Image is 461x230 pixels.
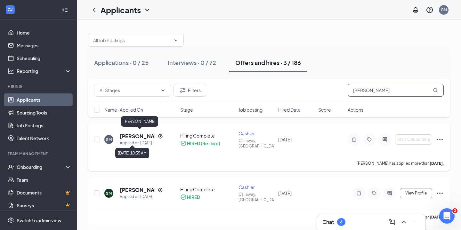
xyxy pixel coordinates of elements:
input: All Job Postings [93,37,171,44]
svg: Tag [366,137,373,142]
svg: Filter [179,86,187,94]
svg: ActiveChat [386,191,393,196]
svg: Note [350,137,358,142]
div: Onboarding [17,164,66,170]
svg: MagnifyingGlass [433,88,438,93]
span: Job posting [239,107,263,113]
button: View Profile [400,188,432,198]
svg: ActiveChat [381,137,389,142]
div: Cashier [239,184,275,190]
span: Hired Date [278,107,301,113]
div: HIRED [187,194,200,200]
svg: Note [355,191,363,196]
svg: Collapse [62,7,68,13]
svg: Minimize [411,218,419,226]
button: Minimize [410,217,420,227]
p: [PERSON_NAME] has applied more than . [357,161,444,166]
span: View Profile [405,191,427,195]
svg: ComposeMessage [388,218,396,226]
div: Applied on [DATE] [120,140,163,146]
h5: [PERSON_NAME] [120,186,155,194]
div: Interviews · 0 / 72 [168,59,216,67]
svg: ChevronUp [400,218,408,226]
input: Search in offers and hires [348,84,444,97]
a: Home [17,26,71,39]
a: Messages [17,39,71,52]
span: 2 [452,208,457,213]
div: SM [106,137,112,142]
div: SM [106,191,112,196]
span: Stage [180,107,193,113]
button: Start Onboarding [395,134,432,145]
div: Reporting [17,68,72,74]
svg: Tag [370,191,378,196]
a: Scheduling [17,52,71,65]
b: [DATE] [430,215,443,219]
div: Callaway, [GEOGRAPHIC_DATA] [239,138,275,149]
span: Actions [348,107,363,113]
button: ComposeMessage [387,217,397,227]
svg: CheckmarkCircle [180,140,187,147]
div: Applied on [DATE] [120,194,163,200]
svg: ChevronLeft [90,6,98,14]
div: Hiring Complete [180,186,234,193]
svg: Notifications [412,6,419,14]
svg: ChevronDown [160,88,166,93]
svg: ChevronDown [143,6,151,14]
button: Filter Filters [174,84,206,97]
svg: UserCheck [8,164,14,170]
h5: [PERSON_NAME] [120,133,155,140]
iframe: Intercom live chat [439,208,455,224]
a: Sourcing Tools [17,106,71,119]
span: Start Onboarding [397,137,430,142]
h3: Chat [322,218,334,226]
div: Callaway, [GEOGRAPHIC_DATA] [239,192,275,202]
svg: Analysis [8,68,14,74]
span: Name · Applied On [104,107,143,113]
div: Offers and hires · 3 / 186 [235,59,301,67]
input: All Stages [100,87,158,94]
div: CM [441,7,447,12]
div: HIRED (Re-hire) [187,140,220,147]
svg: Ellipses [436,189,444,197]
svg: WorkstreamLogo [7,6,13,13]
div: Hiring [8,84,70,89]
h1: Applicants [101,4,141,15]
span: [DATE] [278,190,292,196]
a: Team [17,173,71,186]
svg: ChevronDown [173,38,178,43]
div: Cashier [239,130,275,137]
a: Job Postings [17,119,71,132]
div: Team Management [8,151,70,156]
svg: Ellipses [436,136,444,143]
div: [PERSON_NAME] [121,116,158,127]
div: Switch to admin view [17,217,61,224]
a: SurveysCrown [17,199,71,212]
div: Hiring Complete [180,132,234,139]
svg: Reapply [158,187,163,193]
span: [DATE] [278,137,292,142]
div: [DATE] 10:35 AM [115,148,149,158]
svg: Settings [8,217,14,224]
b: [DATE] [430,161,443,166]
svg: QuestionInfo [426,6,433,14]
div: 4 [340,219,343,225]
div: Applications · 0 / 25 [94,59,149,67]
svg: Reapply [158,134,163,139]
a: Applicants [17,93,71,106]
a: Talent Network [17,132,71,145]
a: DocumentsCrown [17,186,71,199]
button: ChevronUp [399,217,409,227]
span: Score [318,107,331,113]
svg: CheckmarkCircle [180,194,187,200]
